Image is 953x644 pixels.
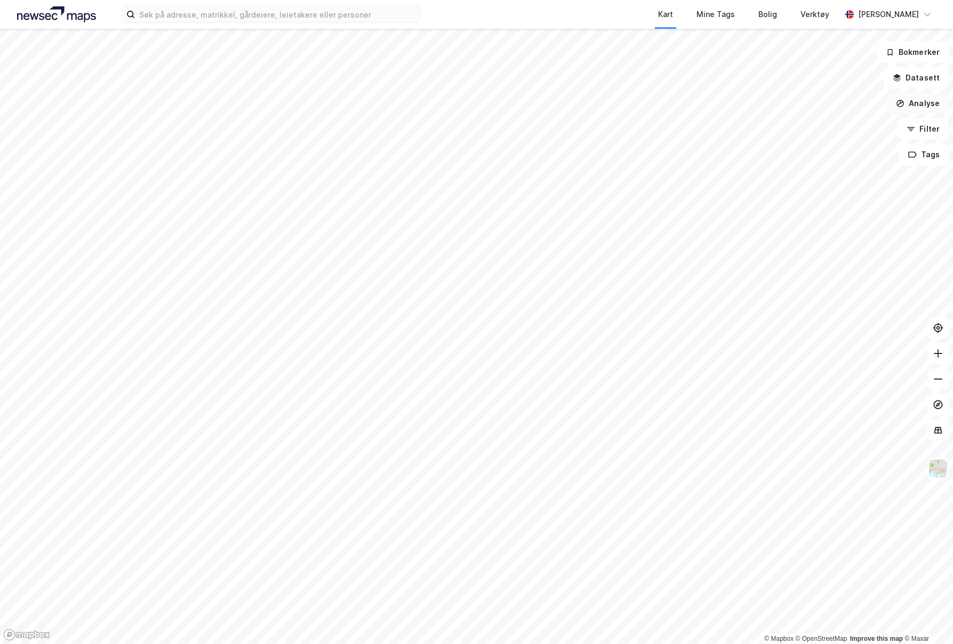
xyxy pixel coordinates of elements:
[17,6,96,22] img: logo.a4113a55bc3d86da70a041830d287a7e.svg
[758,8,777,21] div: Bolig
[3,629,50,641] a: Mapbox homepage
[884,67,949,88] button: Datasett
[900,593,953,644] div: Kontrollprogram for chat
[796,635,847,642] a: OpenStreetMap
[850,635,903,642] a: Improve this map
[898,118,949,140] button: Filter
[858,8,919,21] div: [PERSON_NAME]
[658,8,673,21] div: Kart
[696,8,735,21] div: Mine Tags
[900,593,953,644] iframe: Chat Widget
[764,635,794,642] a: Mapbox
[877,42,949,63] button: Bokmerker
[800,8,829,21] div: Verktøy
[887,93,949,114] button: Analyse
[928,458,948,479] img: Z
[899,144,949,165] button: Tags
[135,6,420,22] input: Søk på adresse, matrikkel, gårdeiere, leietakere eller personer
